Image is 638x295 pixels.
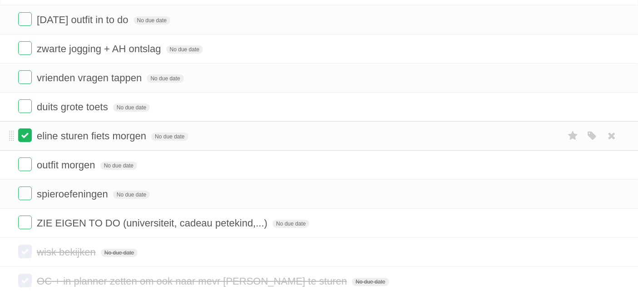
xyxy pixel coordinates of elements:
label: Done [18,128,32,142]
span: wisk bekijken [37,246,98,258]
span: No due date [151,133,188,141]
label: Done [18,187,32,200]
label: Star task [564,128,582,143]
label: Done [18,274,32,287]
span: ZIE EIGEN TO DO (universiteit, cadeau petekind,...) [37,217,270,229]
span: No due date [272,220,309,228]
label: Done [18,99,32,113]
label: Done [18,70,32,84]
span: No due date [352,278,389,286]
span: No due date [147,74,183,83]
span: spieroefeningen [37,188,110,200]
span: [DATE] outfit in to do [37,14,130,25]
span: zwarte jogging + AH ontslag [37,43,163,54]
span: duits grote toets [37,101,110,113]
span: eline sturen fiets morgen [37,130,148,142]
label: Done [18,41,32,55]
span: vrienden vragen tappen [37,72,144,84]
span: No due date [101,249,138,257]
span: OC + in planner zetten om ook naar mevr [PERSON_NAME] te sturen [37,275,349,287]
label: Done [18,245,32,258]
label: Done [18,216,32,229]
span: No due date [113,191,150,199]
span: No due date [134,16,170,25]
label: Done [18,12,32,26]
label: Done [18,157,32,171]
span: outfit morgen [37,159,97,171]
span: No due date [113,103,150,112]
span: No due date [100,162,137,170]
span: No due date [166,45,203,54]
